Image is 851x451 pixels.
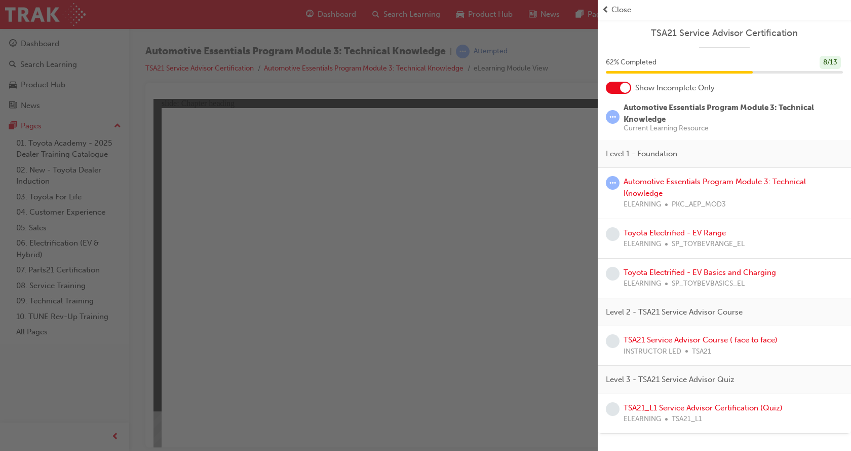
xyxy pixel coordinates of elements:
span: Level 2 - TSA21 Service Advisor Course [606,306,743,318]
span: Current Learning Resource [624,125,843,132]
a: Toyota Electrified - EV Range [624,228,726,237]
span: learningRecordVerb_NONE-icon [606,227,620,241]
a: TSA21 Service Advisor Certification [606,27,843,39]
span: TSA21_L1 [672,413,702,425]
span: learningRecordVerb_ATTEMPT-icon [606,176,620,190]
span: ELEARNING [624,199,661,211]
button: prev-iconClose [602,4,847,16]
a: TSA21_L1 Service Advisor Certification (Quiz) [624,403,783,412]
span: 62 % Completed [606,57,656,68]
span: Show Incomplete Only [635,82,715,94]
span: Level 3 - TSA21 Service Advisor Quiz [606,374,734,386]
span: learningRecordVerb_NONE-icon [606,267,620,281]
span: Close [611,4,631,16]
span: PKC_AEP_MOD3 [672,199,726,211]
span: learningRecordVerb_NONE-icon [606,402,620,416]
span: ELEARNING [624,278,661,290]
a: TSA21 Service Advisor Course ( face to face) [624,335,778,344]
span: prev-icon [602,4,609,16]
span: SP_TOYBEVBASICS_EL [672,278,745,290]
span: learningRecordVerb_NONE-icon [606,334,620,348]
a: Toyota Electrified - EV Basics and Charging [624,268,776,277]
span: Automotive Essentials Program Module 3: Technical Knowledge [624,103,814,124]
span: ELEARNING [624,238,661,250]
span: Level 1 - Foundation [606,148,677,160]
a: Automotive Essentials Program Module 3: Technical Knowledge [624,177,806,198]
div: 8 / 13 [820,56,841,70]
span: learningRecordVerb_ATTEMPT-icon [606,110,620,124]
span: TSA21 [692,346,711,358]
span: ELEARNING [624,413,661,425]
span: SP_TOYBEVRANGE_EL [672,238,745,250]
span: INSTRUCTOR LED [624,346,681,358]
